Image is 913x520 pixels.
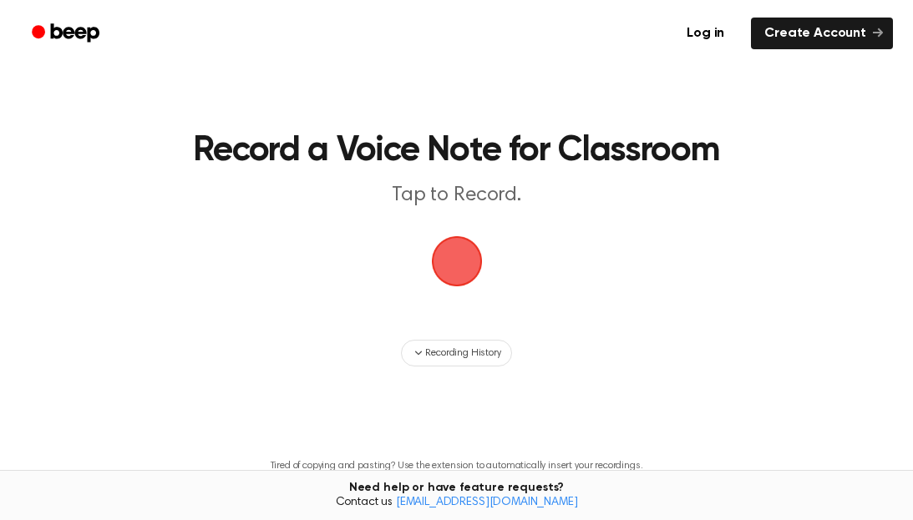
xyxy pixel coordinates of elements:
a: Log in [670,14,741,53]
span: Recording History [425,346,500,361]
a: Beep [20,18,114,50]
h1: Record a Voice Note for Classroom [180,134,733,169]
a: [EMAIL_ADDRESS][DOMAIN_NAME] [396,497,578,508]
a: Create Account [751,18,893,49]
button: Recording History [401,340,511,366]
p: Tired of copying and pasting? Use the extension to automatically insert your recordings. [271,460,643,472]
p: Tap to Record. [180,182,733,210]
img: Beep Logo [432,236,482,286]
span: Contact us [10,496,903,511]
